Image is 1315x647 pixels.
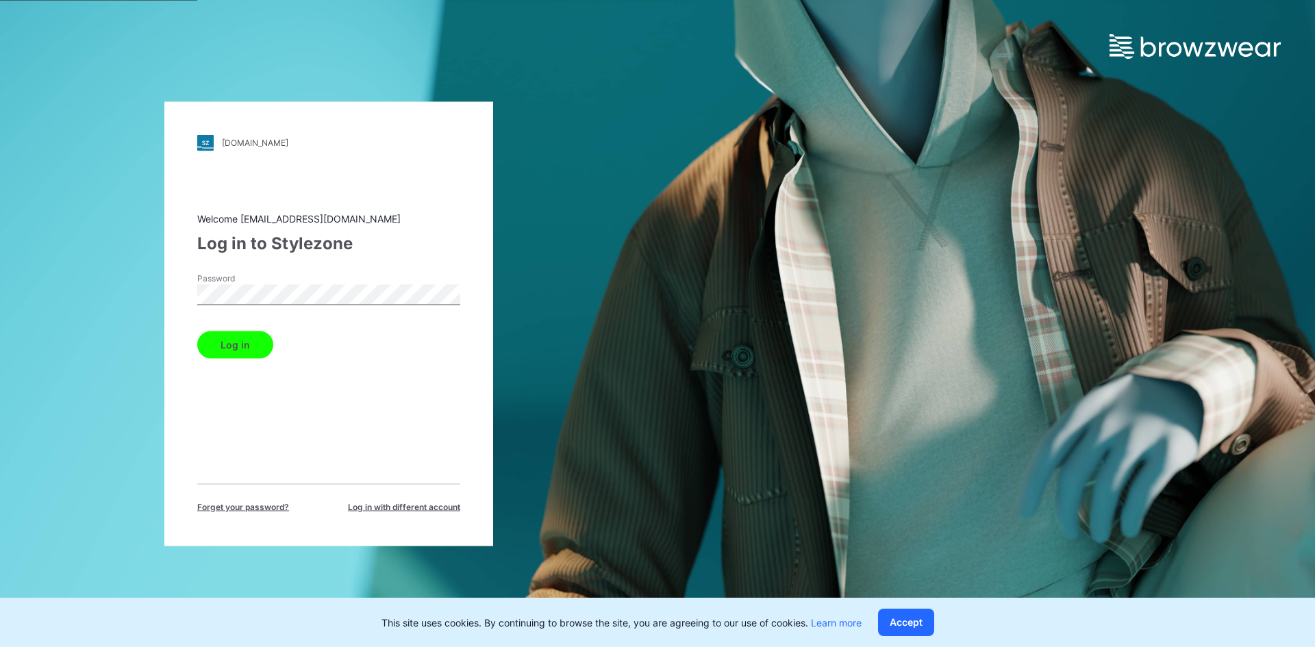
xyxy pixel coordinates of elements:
[197,500,289,513] span: Forget your password?
[197,231,460,255] div: Log in to Stylezone
[348,500,460,513] span: Log in with different account
[222,138,288,148] div: [DOMAIN_NAME]
[197,134,460,151] a: [DOMAIN_NAME]
[381,616,862,630] p: This site uses cookies. By continuing to browse the site, you are agreeing to our use of cookies.
[197,272,293,284] label: Password
[197,331,273,358] button: Log in
[1110,34,1281,59] img: browzwear-logo.e42bd6dac1945053ebaf764b6aa21510.svg
[197,211,460,225] div: Welcome [EMAIL_ADDRESS][DOMAIN_NAME]
[197,134,214,151] img: stylezone-logo.562084cfcfab977791bfbf7441f1a819.svg
[811,617,862,629] a: Learn more
[878,609,934,636] button: Accept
